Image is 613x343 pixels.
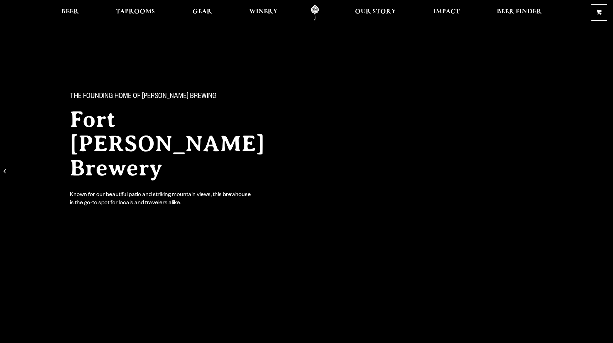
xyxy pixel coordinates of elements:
[111,5,160,21] a: Taprooms
[350,5,401,21] a: Our Story
[492,5,546,21] a: Beer Finder
[497,9,542,15] span: Beer Finder
[433,9,460,15] span: Impact
[70,191,252,208] div: Known for our beautiful patio and striking mountain views, this brewhouse is the go-to spot for l...
[70,107,292,180] h2: Fort [PERSON_NAME] Brewery
[188,5,217,21] a: Gear
[249,9,278,15] span: Winery
[61,9,79,15] span: Beer
[70,92,217,102] span: The Founding Home of [PERSON_NAME] Brewing
[57,5,83,21] a: Beer
[192,9,212,15] span: Gear
[302,5,328,21] a: Odell Home
[355,9,396,15] span: Our Story
[429,5,464,21] a: Impact
[116,9,155,15] span: Taprooms
[244,5,282,21] a: Winery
